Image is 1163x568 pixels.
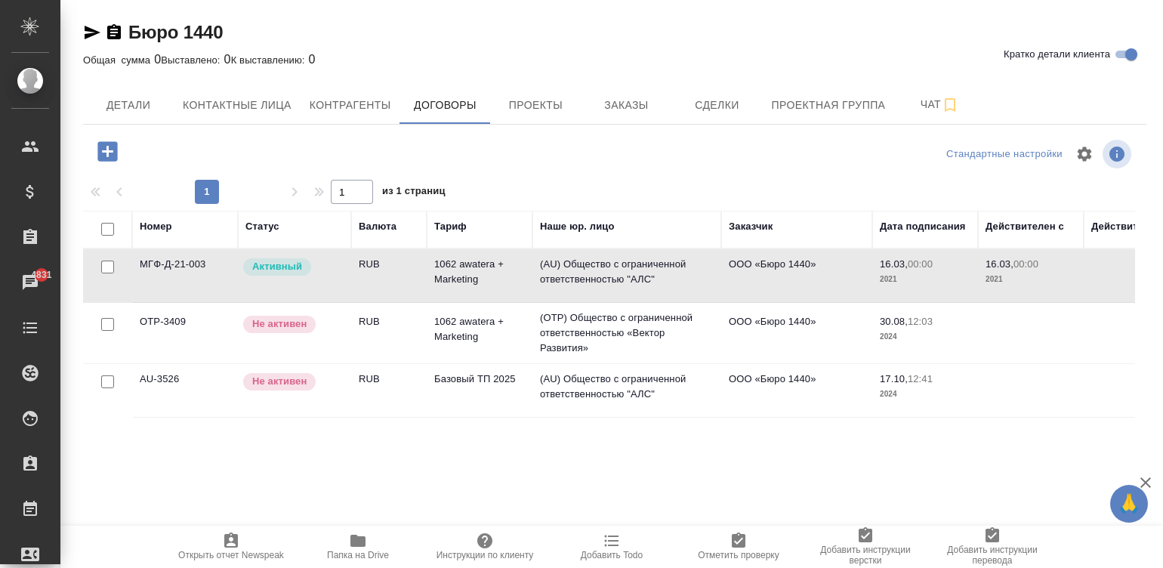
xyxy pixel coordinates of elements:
p: ООО «Бюро 1440» [729,257,865,272]
span: Чат [903,95,976,114]
td: AU-3526 [132,364,238,417]
td: RUB [351,307,427,360]
div: Наше юр. лицо [540,219,615,234]
td: RUB [351,364,427,417]
span: 🙏 [1116,488,1142,520]
p: 16.03, [986,258,1013,270]
span: Добавить Todo [581,550,643,560]
p: ООО «Бюро 1440» [729,372,865,387]
div: Заказчик [729,219,773,234]
td: (OTP) Общество с ограниченной ответственностью «Вектор Развития» [532,303,721,363]
span: из 1 страниц [382,182,446,204]
button: Папка на Drive [295,526,421,568]
span: Открыть отчет Newspeak [178,550,284,560]
span: Проектная группа [771,96,885,115]
p: К выставлению: [231,54,309,66]
p: 2021 [986,272,1076,287]
span: Папка на Drive [327,550,389,560]
span: Контактные лица [183,96,292,115]
div: 0 0 0 [83,51,1146,69]
span: Заказы [590,96,662,115]
span: Отметить проверку [698,550,779,560]
button: Инструкции по клиенту [421,526,548,568]
p: ООО «Бюро 1440» [729,314,865,329]
td: OTP-3409 [132,307,238,360]
span: Посмотреть информацию [1103,140,1134,168]
span: Настроить таблицу [1066,136,1103,172]
p: 2024 [880,329,970,344]
div: Действителен с [986,219,1064,234]
span: Инструкции по клиенту [437,550,534,560]
p: 2024 [880,387,970,402]
button: Открыть отчет Newspeak [168,526,295,568]
p: 16.03, [880,258,908,270]
p: 00:00 [908,258,933,270]
p: Выставлено: [161,54,224,66]
td: 1062 awatera + Marketing [427,249,532,302]
td: RUB [351,249,427,302]
span: Договоры [409,96,481,115]
button: Добавить инструкции перевода [929,526,1056,568]
td: МГФ-Д-21-003 [132,249,238,302]
p: Не активен [252,374,307,389]
button: Отметить проверку [675,526,802,568]
p: 12:41 [908,373,933,384]
span: Сделки [680,96,753,115]
p: 30.08, [880,316,908,327]
span: Контрагенты [310,96,391,115]
p: Общая сумма [83,54,154,66]
p: 17.10, [880,373,908,384]
button: Скопировать ссылку для ЯМессенджера [83,23,101,42]
p: 2021 [880,272,970,287]
span: 4831 [22,267,60,282]
span: Добавить инструкции верстки [811,545,920,566]
td: 1062 awatera + Marketing [427,307,532,360]
div: Статус [245,219,279,234]
button: Скопировать ссылку [105,23,123,42]
p: 00:00 [1013,258,1038,270]
button: Добавить договор [87,136,128,167]
div: split button [942,143,1066,166]
span: Детали [92,96,165,115]
a: Бюро 1440 [128,22,223,42]
div: Номер [140,219,172,234]
td: (AU) Общество с ограниченной ответственностью "АЛС" [532,249,721,302]
td: (AU) Общество с ограниченной ответственностью "АЛС" [532,364,721,417]
div: Дата подписания [880,219,966,234]
div: Тариф [434,219,467,234]
button: Добавить Todo [548,526,675,568]
a: 4831 [4,264,57,301]
button: 🙏 [1110,485,1148,523]
span: Кратко детали клиента [1004,47,1110,62]
svg: Подписаться [941,96,959,114]
span: Проекты [499,96,572,115]
div: Валюта [359,219,396,234]
p: 12:03 [908,316,933,327]
p: Активный [252,259,302,274]
p: Не активен [252,316,307,332]
button: Добавить инструкции верстки [802,526,929,568]
td: Базовый ТП 2025 [427,364,532,417]
span: Добавить инструкции перевода [938,545,1047,566]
